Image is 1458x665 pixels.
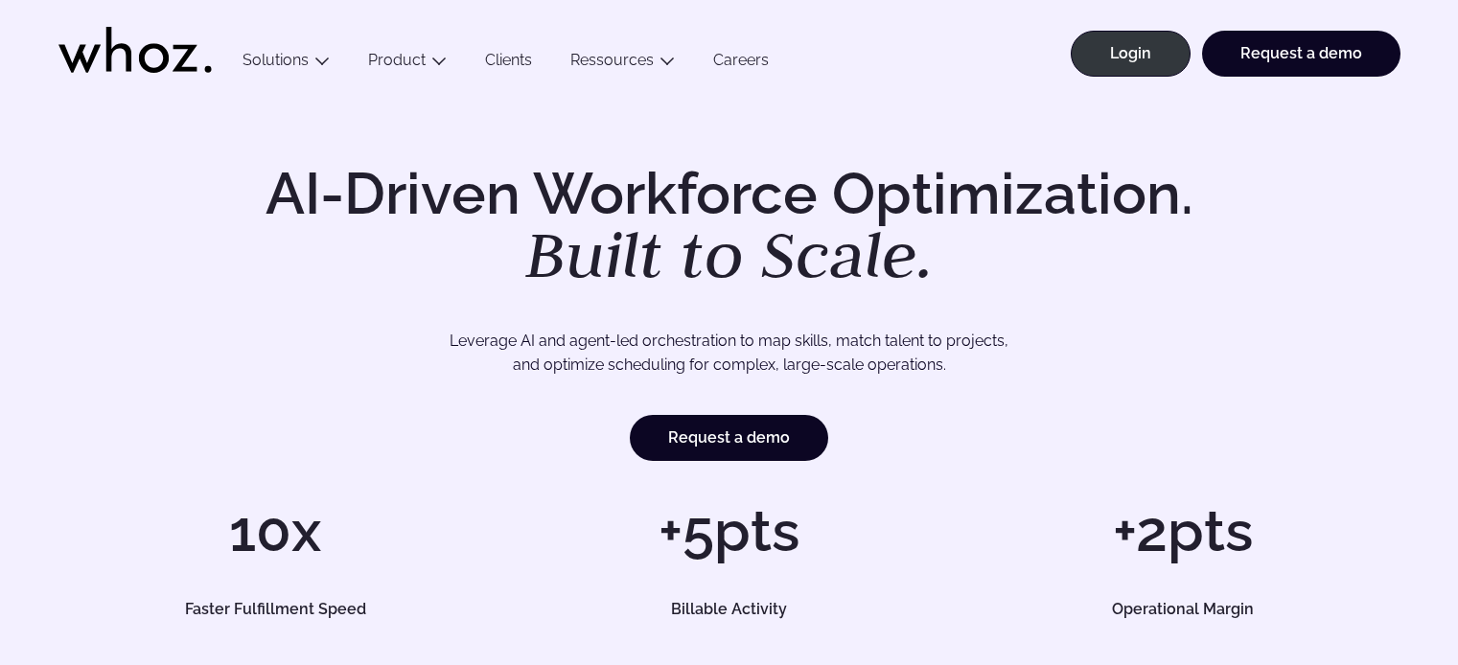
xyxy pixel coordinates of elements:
h5: Billable Activity [534,602,925,617]
button: Ressources [551,51,694,77]
h5: Operational Margin [987,602,1378,617]
h1: +5pts [512,502,946,560]
h1: 10x [58,502,493,560]
a: Product [368,51,426,69]
h5: Faster Fulfillment Speed [80,602,471,617]
a: Clients [466,51,551,77]
a: Request a demo [1202,31,1400,77]
h1: +2pts [965,502,1400,560]
a: Careers [694,51,788,77]
p: Leverage AI and agent-led orchestration to map skills, match talent to projects, and optimize sch... [126,329,1333,378]
a: Request a demo [630,415,828,461]
h1: AI-Driven Workforce Optimization. [239,165,1220,287]
button: Product [349,51,466,77]
em: Built to Scale. [525,212,934,296]
button: Solutions [223,51,349,77]
a: Login [1071,31,1191,77]
a: Ressources [570,51,654,69]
